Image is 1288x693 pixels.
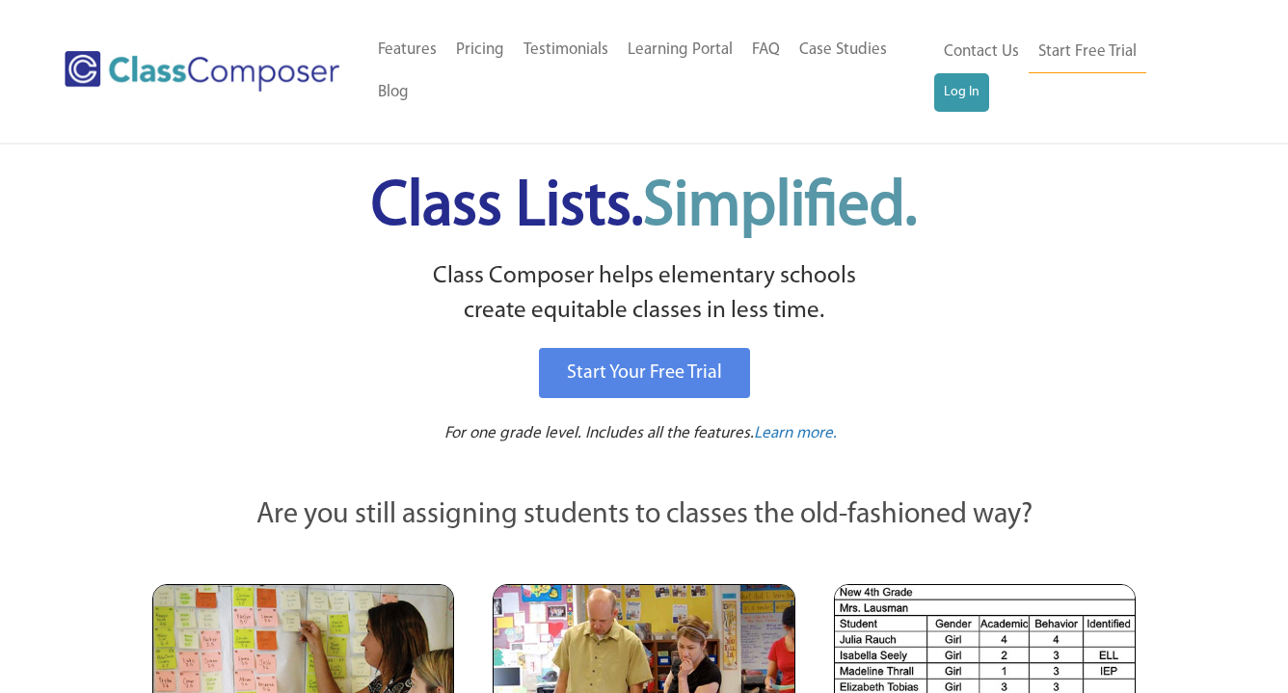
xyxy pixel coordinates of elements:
[368,29,933,114] nav: Header Menu
[149,259,1139,330] p: Class Composer helps elementary schools create equitable classes in less time.
[618,29,742,71] a: Learning Portal
[934,31,1210,112] nav: Header Menu
[444,425,754,441] span: For one grade level. Includes all the features.
[754,422,837,446] a: Learn more.
[514,29,618,71] a: Testimonials
[643,176,917,239] span: Simplified.
[368,29,446,71] a: Features
[152,494,1136,537] p: Are you still assigning students to classes the old-fashioned way?
[65,51,340,92] img: Class Composer
[790,29,897,71] a: Case Studies
[934,73,989,112] a: Log In
[539,348,750,398] a: Start Your Free Trial
[368,71,418,114] a: Blog
[446,29,514,71] a: Pricing
[371,176,917,239] span: Class Lists.
[567,363,722,383] span: Start Your Free Trial
[934,31,1029,73] a: Contact Us
[754,425,837,441] span: Learn more.
[1029,31,1146,74] a: Start Free Trial
[742,29,790,71] a: FAQ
